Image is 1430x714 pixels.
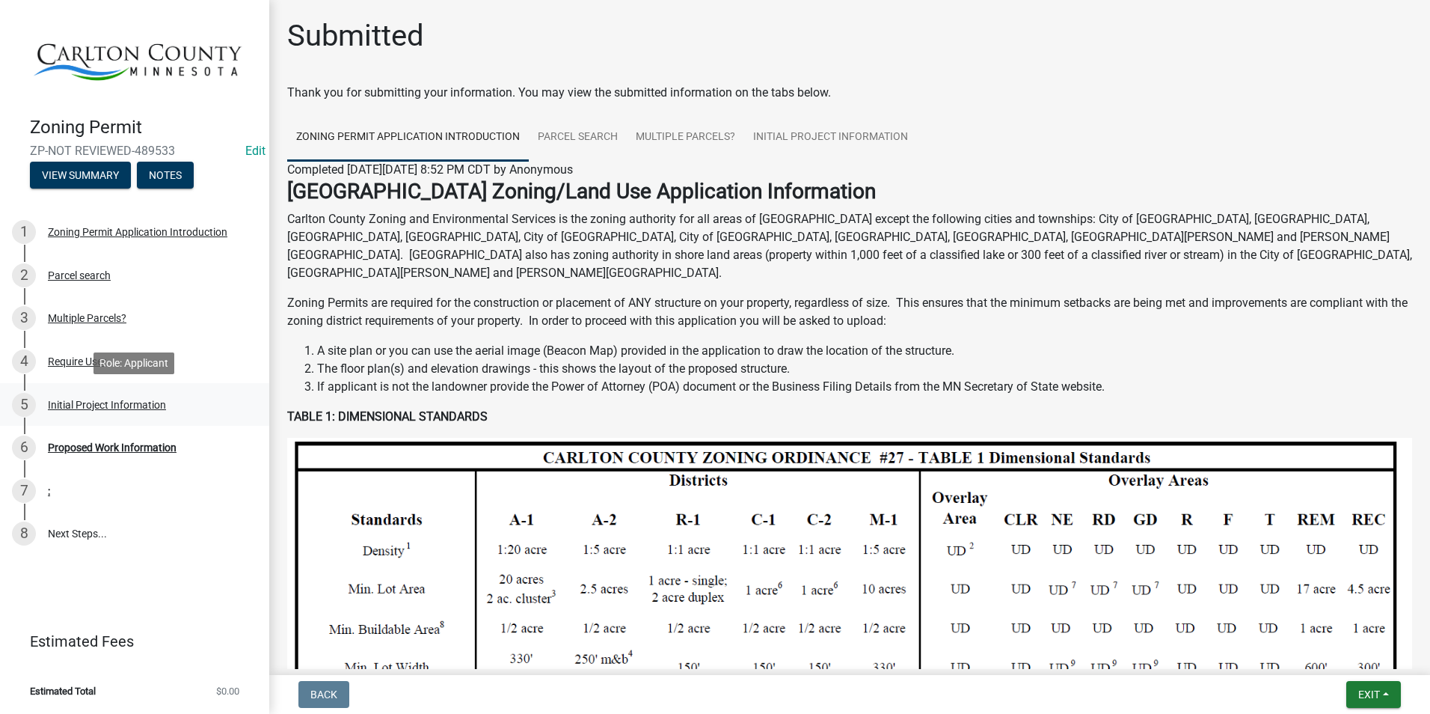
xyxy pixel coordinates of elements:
[12,220,36,244] div: 1
[1346,681,1401,708] button: Exit
[12,350,36,373] div: 4
[298,681,349,708] button: Back
[245,144,266,158] wm-modal-confirm: Edit Application Number
[30,117,257,138] h4: Zoning Permit
[48,442,177,453] div: Proposed Work Information
[287,114,529,162] a: Zoning Permit Application Introduction
[12,306,36,330] div: 3
[48,356,106,367] div: Require User
[30,16,245,101] img: Carlton County, Minnesota
[317,378,1412,396] li: If applicant is not the landowner provide the Power of Attorney (POA) document or the Business Fi...
[287,210,1412,282] p: Carlton County Zoning and Environmental Services is the zoning authority for all areas of [GEOGRA...
[12,393,36,417] div: 5
[30,686,96,696] span: Estimated Total
[48,400,166,410] div: Initial Project Information
[137,171,194,183] wm-modal-confirm: Notes
[12,436,36,460] div: 6
[529,114,627,162] a: Parcel search
[30,144,239,158] span: ZP-NOT REVIEWED-489533
[12,263,36,287] div: 2
[30,162,131,189] button: View Summary
[317,360,1412,378] li: The floor plan(s) and elevation drawings - this shows the layout of the proposed structure.
[310,689,337,701] span: Back
[287,18,424,54] h1: Submitted
[48,227,227,237] div: Zoning Permit Application Introduction
[287,409,488,424] strong: TABLE 1: DIMENSIONAL STANDARDS
[627,114,744,162] a: Multiple Parcels?
[744,114,917,162] a: Initial Project Information
[1358,689,1380,701] span: Exit
[287,162,573,177] span: Completed [DATE][DATE] 8:52 PM CDT by Anonymous
[48,486,50,496] div: :
[12,479,36,503] div: 7
[317,342,1412,360] li: A site plan or you can use the aerial image (Beacon Map) provided in the application to draw the ...
[287,84,1412,102] div: Thank you for submitting your information. You may view the submitted information on the tabs below.
[48,270,111,281] div: Parcel search
[287,179,876,204] strong: [GEOGRAPHIC_DATA] Zoning/Land Use Application Information
[137,162,194,189] button: Notes
[216,686,239,696] span: $0.00
[48,313,126,323] div: Multiple Parcels?
[93,353,174,374] div: Role: Applicant
[12,626,245,656] a: Estimated Fees
[12,522,36,546] div: 8
[30,171,131,183] wm-modal-confirm: Summary
[287,294,1412,330] p: Zoning Permits are required for the construction or placement of ANY structure on your property, ...
[245,144,266,158] a: Edit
